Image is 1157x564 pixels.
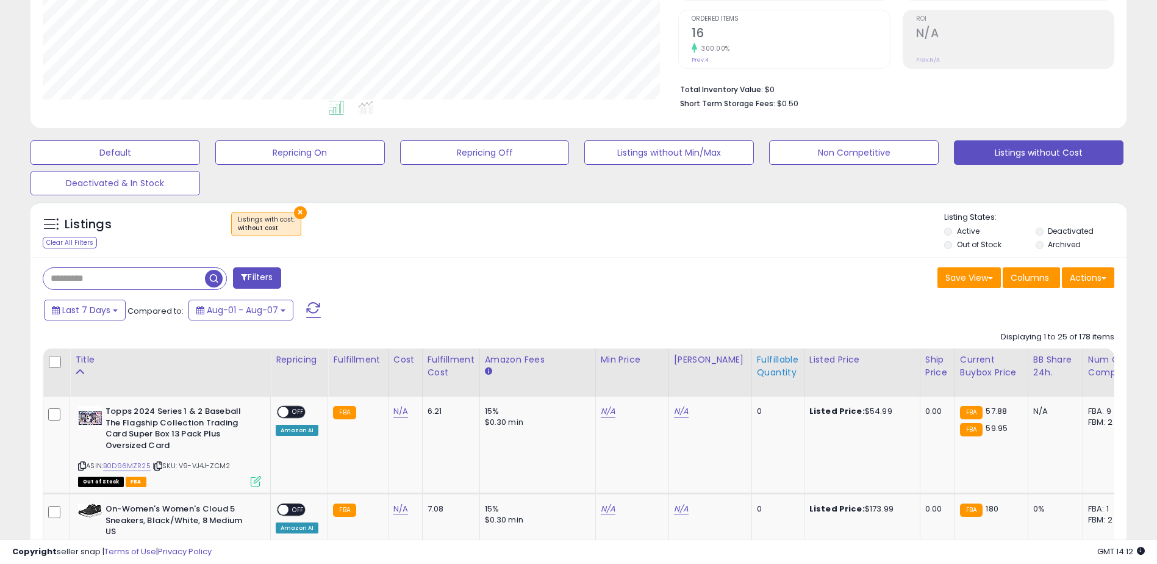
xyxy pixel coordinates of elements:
div: $0.30 min [485,515,586,526]
strong: Copyright [12,546,57,557]
a: N/A [601,503,615,515]
b: On-Women's Women's Cloud 5 Sneakers, Black/White, 8 Medium US [106,504,254,541]
span: Last 7 Days [62,304,110,316]
div: Amazon AI [276,522,318,533]
div: Displaying 1 to 25 of 178 items [1001,331,1114,343]
button: × [294,206,307,219]
div: 0.00 [925,504,945,515]
small: FBA [960,504,983,517]
div: BB Share 24h. [1033,353,1078,379]
button: Default [30,140,200,165]
button: Repricing Off [400,140,570,165]
button: Listings without Min/Max [584,140,754,165]
div: without cost [238,224,295,233]
div: seller snap | | [12,546,212,558]
label: Deactivated [1048,226,1094,236]
label: Archived [1048,239,1081,250]
button: Actions [1062,267,1114,288]
h5: Listings [65,216,112,233]
div: FBA: 1 [1088,504,1128,515]
div: Ship Price [925,353,950,379]
a: N/A [674,503,689,515]
b: Topps 2024 Series 1 & 2 Baseball The Flagship Collection Trading Card Super Box 13 Pack Plus Over... [106,406,254,454]
span: ROI [916,16,1114,23]
div: $173.99 [809,504,911,515]
a: N/A [674,405,689,418]
div: Fulfillable Quantity [757,353,799,379]
span: OFF [288,407,308,418]
div: Repricing [276,353,323,366]
small: FBA [333,504,356,517]
span: OFF [288,505,308,515]
label: Active [957,226,980,236]
a: N/A [601,405,615,418]
h2: 16 [692,26,889,43]
div: Num of Comp. [1088,353,1133,379]
p: Listing States: [944,212,1127,223]
a: Privacy Policy [158,546,212,557]
small: 300.00% [697,44,730,53]
div: Fulfillment [333,353,382,366]
div: 6.21 [428,406,470,417]
div: 0 [757,406,795,417]
div: Amazon Fees [485,353,590,366]
b: Total Inventory Value: [680,84,763,95]
div: Cost [393,353,417,366]
span: | SKU: V9-VJ4J-ZCM2 [152,461,230,471]
div: Current Buybox Price [960,353,1023,379]
button: Columns [1003,267,1060,288]
span: Columns [1011,272,1049,284]
a: N/A [393,405,408,418]
a: B0D96MZR25 [103,461,151,471]
div: 15% [485,406,586,417]
a: N/A [393,503,408,515]
h2: N/A [916,26,1114,43]
button: Save View [937,267,1001,288]
div: 7.08 [428,504,470,515]
button: Filters [233,267,281,289]
button: Aug-01 - Aug-07 [188,300,293,320]
div: $0.30 min [485,417,586,428]
small: Prev: N/A [916,56,940,63]
div: Fulfillment Cost [428,353,475,379]
button: Last 7 Days [44,300,126,320]
div: [PERSON_NAME] [674,353,747,366]
div: $54.99 [809,406,911,417]
div: FBA: 9 [1088,406,1128,417]
span: 57.88 [986,405,1007,417]
div: 15% [485,504,586,515]
div: Listed Price [809,353,915,366]
a: Terms of Use [104,546,156,557]
div: FBM: 2 [1088,515,1128,526]
div: FBM: 2 [1088,417,1128,428]
span: FBA [126,477,146,487]
div: Amazon AI [276,425,318,436]
small: FBA [960,406,983,419]
button: Listings without Cost [954,140,1123,165]
b: Listed Price: [809,503,865,515]
b: Listed Price: [809,405,865,417]
span: Compared to: [127,305,184,317]
span: All listings that are currently out of stock and unavailable for purchase on Amazon [78,477,124,487]
button: Non Competitive [769,140,939,165]
label: Out of Stock [957,239,1001,250]
b: Short Term Storage Fees: [680,98,775,109]
button: Deactivated & In Stock [30,171,200,195]
button: Repricing On [215,140,385,165]
div: N/A [1033,406,1073,417]
div: 0% [1033,504,1073,515]
div: ASIN: [78,406,261,485]
span: 2025-08-15 14:12 GMT [1097,546,1145,557]
li: $0 [680,81,1105,96]
span: Ordered Items [692,16,889,23]
span: 180 [986,503,998,515]
span: Aug-01 - Aug-07 [207,304,278,316]
span: $0.50 [777,98,798,109]
small: Amazon Fees. [485,366,492,377]
small: FBA [333,406,356,419]
img: 51Snc9UVKTL._SL40_.jpg [78,406,102,430]
small: FBA [960,423,983,436]
small: Prev: 4 [692,56,709,63]
div: Title [75,353,265,366]
div: 0 [757,504,795,515]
